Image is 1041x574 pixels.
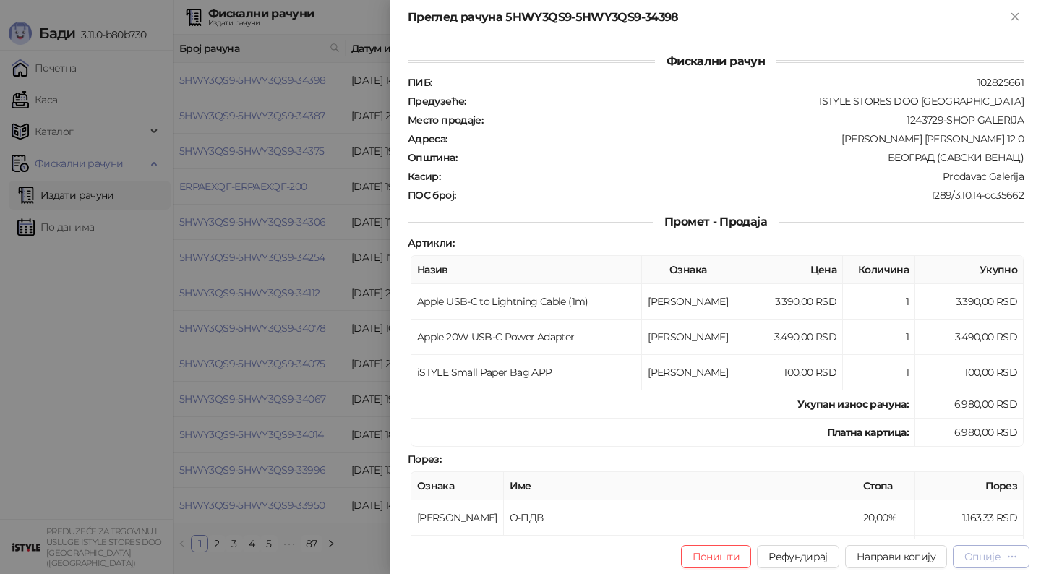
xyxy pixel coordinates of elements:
[915,355,1024,390] td: 100,00 RSD
[484,113,1025,127] div: 1243729-SHOP GALERIJA
[734,355,843,390] td: 100,00 RSD
[408,76,432,89] strong: ПИБ :
[1006,9,1024,26] button: Close
[843,320,915,355] td: 1
[857,550,935,563] span: Направи копију
[468,95,1025,108] div: ISTYLE STORES DOO [GEOGRAPHIC_DATA]
[411,284,642,320] td: Apple USB-C to Lightning Cable (1m)
[915,284,1024,320] td: 3.390,00 RSD
[915,536,1024,564] td: 1.163,33 RSD
[915,419,1024,447] td: 6.980,00 RSD
[408,189,455,202] strong: ПОС број :
[408,9,1006,26] div: Преглед рачуна 5HWY3QS9-5HWY3QS9-34398
[458,151,1025,164] div: БЕОГРАД (САВСКИ ВЕНАЦ)
[655,54,776,68] span: Фискални рачун
[411,472,504,500] th: Ознака
[915,390,1024,419] td: 6.980,00 RSD
[797,398,909,411] strong: Укупан износ рачуна :
[915,472,1024,500] th: Порез
[653,215,779,228] span: Промет - Продаја
[642,355,734,390] td: [PERSON_NAME]
[915,320,1024,355] td: 3.490,00 RSD
[408,236,454,249] strong: Артикли :
[843,355,915,390] td: 1
[504,472,857,500] th: Име
[411,256,642,284] th: Назив
[408,95,466,108] strong: Предузеће :
[857,500,915,536] td: 20,00%
[642,256,734,284] th: Ознака
[449,132,1025,145] div: [PERSON_NAME] [PERSON_NAME] 12 0
[442,170,1025,183] div: Prodavac Galerija
[681,545,752,568] button: Поништи
[857,472,915,500] th: Стопа
[915,256,1024,284] th: Укупно
[408,113,483,127] strong: Место продаје :
[734,284,843,320] td: 3.390,00 RSD
[457,189,1025,202] div: 1289/3.10.14-cc35662
[845,545,947,568] button: Направи копију
[953,545,1029,568] button: Опције
[734,320,843,355] td: 3.490,00 RSD
[408,132,447,145] strong: Адреса :
[915,500,1024,536] td: 1.163,33 RSD
[504,500,857,536] td: О-ПДВ
[843,284,915,320] td: 1
[408,170,440,183] strong: Касир :
[408,453,441,466] strong: Порез :
[408,151,457,164] strong: Општина :
[411,355,642,390] td: iSTYLE Small Paper Bag APP
[433,76,1025,89] div: 102825661
[734,256,843,284] th: Цена
[827,426,909,439] strong: Платна картица :
[642,320,734,355] td: [PERSON_NAME]
[411,320,642,355] td: Apple 20W USB-C Power Adapter
[642,284,734,320] td: [PERSON_NAME]
[757,545,839,568] button: Рефундирај
[411,500,504,536] td: [PERSON_NAME]
[843,256,915,284] th: Количина
[964,550,1001,563] div: Опције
